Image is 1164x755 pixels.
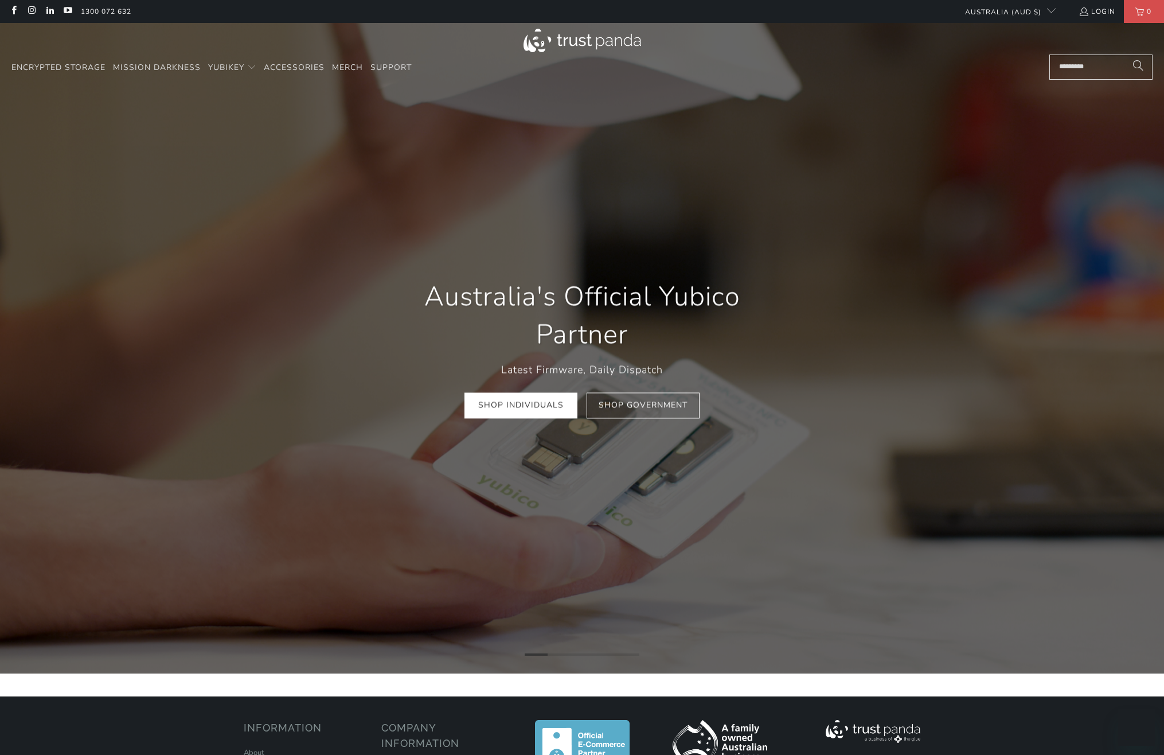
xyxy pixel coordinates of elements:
a: Support [370,55,412,81]
li: Page dot 5 [616,653,639,656]
span: Merch [332,62,363,73]
h1: Australia's Official Yubico Partner [393,278,771,353]
a: Accessories [264,55,325,81]
a: Trust Panda Australia on LinkedIn [45,7,54,16]
nav: Translation missing: en.navigation.header.main_nav [11,55,412,81]
a: Trust Panda Australia on Instagram [26,7,36,16]
li: Page dot 3 [571,653,593,656]
a: 1300 072 632 [81,5,131,18]
a: Mission Darkness [113,55,201,81]
a: Login [1079,5,1115,18]
span: Mission Darkness [113,62,201,73]
iframe: Button to launch messaging window [1118,709,1155,746]
summary: YubiKey [208,55,256,81]
li: Page dot 4 [593,653,616,656]
button: Search [1124,55,1153,80]
a: Trust Panda Australia on YouTube [63,7,72,16]
li: Page dot 2 [548,653,571,656]
a: Shop Government [587,393,700,419]
span: YubiKey [208,62,244,73]
a: Merch [332,55,363,81]
li: Page dot 1 [525,653,548,656]
a: Trust Panda Australia on Facebook [9,7,18,16]
input: Search... [1049,55,1153,80]
a: Encrypted Storage [11,55,106,81]
span: Support [370,62,412,73]
span: Accessories [264,62,325,73]
a: Shop Individuals [464,393,577,419]
p: Latest Firmware, Daily Dispatch [393,362,771,379]
span: Encrypted Storage [11,62,106,73]
img: Trust Panda Australia [524,29,641,52]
